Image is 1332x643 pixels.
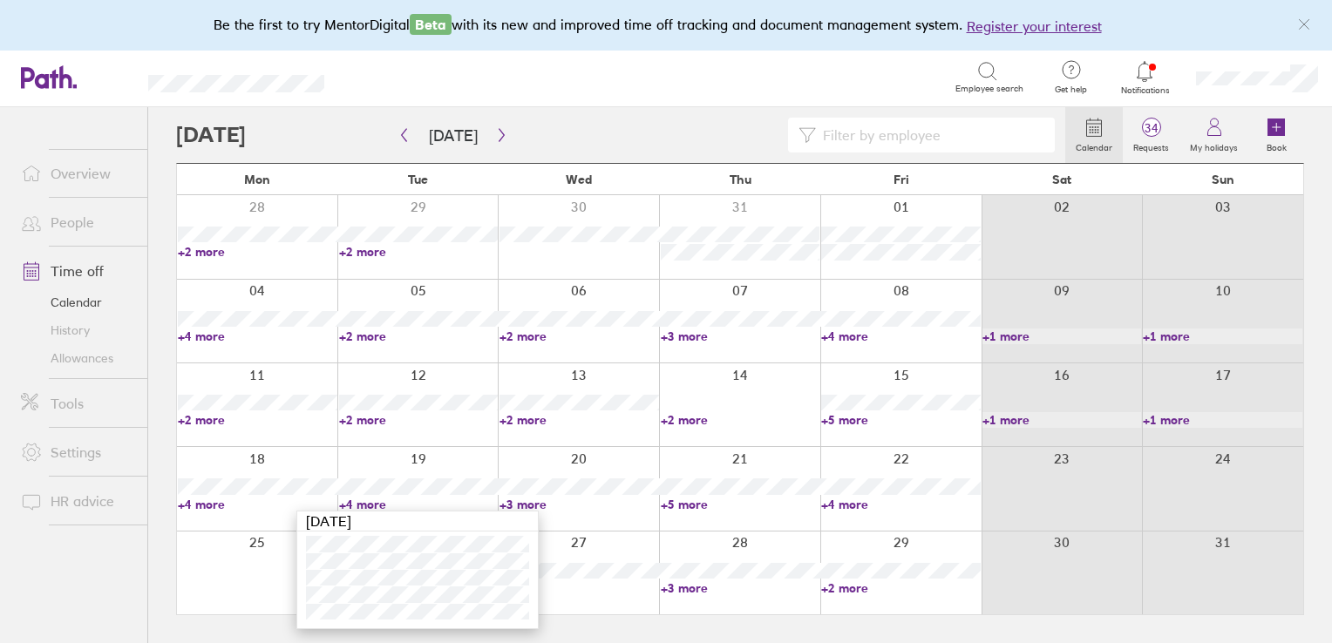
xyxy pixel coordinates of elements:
a: Notifications [1117,59,1173,96]
div: Search [371,69,416,85]
span: Get help [1043,85,1099,95]
a: +4 more [821,497,981,512]
a: Settings [7,435,147,470]
span: Mon [244,173,270,186]
label: Book [1256,138,1297,153]
a: +4 more [178,328,337,344]
label: Calendar [1065,138,1123,153]
a: People [7,205,147,240]
span: Tue [408,173,428,186]
span: Employee search [955,84,1023,94]
a: +2 more [339,412,499,428]
a: +2 more [339,244,499,260]
a: +2 more [821,580,981,596]
span: Sat [1052,173,1071,186]
a: Tools [7,386,147,421]
a: +1 more [1143,412,1302,428]
a: History [7,316,147,344]
input: Filter by employee [816,118,1044,152]
a: +4 more [339,497,499,512]
span: Wed [566,173,592,186]
a: Overview [7,156,147,191]
span: 34 [1123,121,1179,135]
a: +2 more [499,328,659,344]
a: +2 more [178,244,337,260]
a: +1 more [982,328,1142,344]
span: Fri [894,173,909,186]
a: +3 more [661,580,820,596]
span: Sun [1212,173,1234,186]
label: My holidays [1179,138,1248,153]
a: +1 more [1143,328,1302,344]
button: [DATE] [415,121,492,150]
button: Register your interest [967,16,1102,37]
span: Beta [410,14,452,35]
a: +1 more [982,412,1142,428]
a: +3 more [499,497,659,512]
a: Time off [7,254,147,288]
div: Be the first to try MentorDigital with its new and improved time off tracking and document manage... [214,14,1119,37]
span: Thu [730,173,751,186]
a: Calendar [1065,107,1123,163]
a: +2 more [178,412,337,428]
a: HR advice [7,484,147,518]
a: Allowances [7,344,147,372]
a: +5 more [821,412,981,428]
label: Requests [1123,138,1179,153]
a: +2 more [661,412,820,428]
a: +4 more [821,328,981,344]
span: Notifications [1117,85,1173,96]
a: My holidays [1179,107,1248,163]
a: 34Requests [1123,107,1179,163]
a: +2 more [499,412,659,428]
a: +4 more [178,497,337,512]
a: +2 more [339,328,499,344]
div: [DATE] [297,511,538,531]
a: +3 more [661,328,820,344]
a: Calendar [7,288,147,316]
a: Book [1248,107,1304,163]
a: +5 more [661,497,820,512]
